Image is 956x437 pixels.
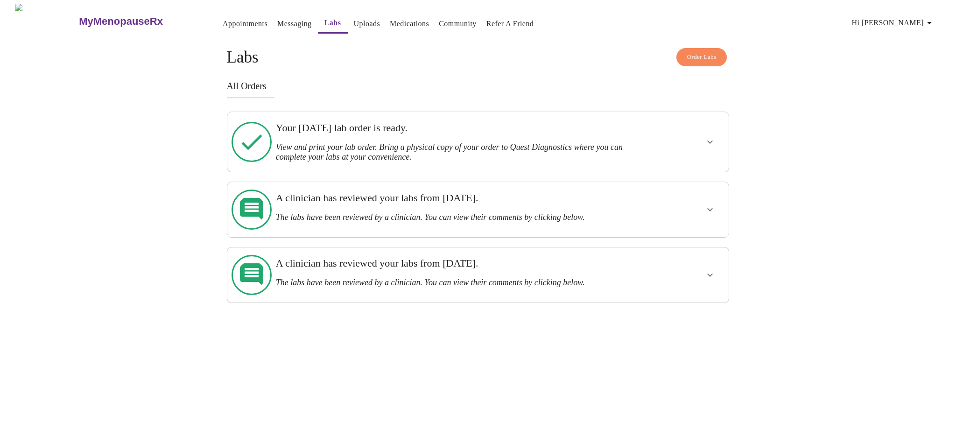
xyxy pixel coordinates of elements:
h4: Labs [227,48,730,67]
h3: All Orders [227,81,730,92]
span: Hi [PERSON_NAME] [852,16,935,29]
button: Community [435,14,480,33]
span: Order Labs [687,52,717,63]
button: Order Labs [676,48,727,66]
button: Labs [318,14,348,34]
button: Uploads [350,14,384,33]
h3: A clinician has reviewed your labs from [DATE]. [276,257,632,269]
button: Refer a Friend [483,14,538,33]
a: Appointments [223,17,267,30]
button: Messaging [274,14,315,33]
h3: Your [DATE] lab order is ready. [276,122,632,134]
img: MyMenopauseRx Logo [15,4,78,39]
button: show more [699,131,721,153]
a: Messaging [277,17,311,30]
button: Medications [386,14,433,33]
button: show more [699,264,721,286]
a: MyMenopauseRx [78,5,200,38]
h3: View and print your lab order. Bring a physical copy of your order to Quest Diagnostics where you... [276,142,632,162]
h3: MyMenopauseRx [79,15,163,28]
a: Labs [324,16,341,29]
a: Medications [390,17,429,30]
button: show more [699,198,721,221]
h3: A clinician has reviewed your labs from [DATE]. [276,192,632,204]
h3: The labs have been reviewed by a clinician. You can view their comments by clicking below. [276,278,632,288]
a: Community [439,17,477,30]
button: Hi [PERSON_NAME] [848,14,939,32]
a: Refer a Friend [486,17,534,30]
a: Uploads [354,17,380,30]
h3: The labs have been reviewed by a clinician. You can view their comments by clicking below. [276,212,632,222]
button: Appointments [219,14,271,33]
